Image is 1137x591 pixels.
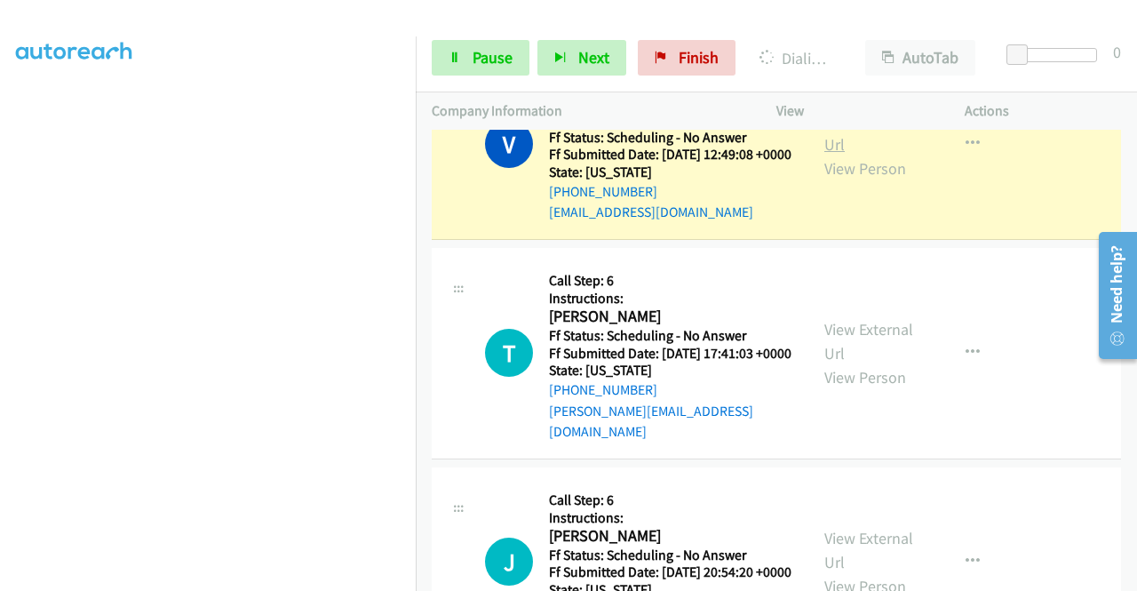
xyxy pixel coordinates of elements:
[549,345,792,363] h5: Ff Submitted Date: [DATE] 17:41:03 +0000
[549,403,753,441] a: [PERSON_NAME][EMAIL_ADDRESS][DOMAIN_NAME]
[473,47,513,68] span: Pause
[824,367,906,387] a: View Person
[965,100,1121,122] p: Actions
[549,272,792,290] h5: Call Step: 6
[485,538,533,586] div: The call is yet to be attempted
[432,100,744,122] p: Company Information
[679,47,719,68] span: Finish
[865,40,975,76] button: AutoTab
[824,110,913,155] a: View External Url
[549,164,791,181] h5: State: [US_STATE]
[485,538,533,586] h1: J
[549,204,753,220] a: [EMAIL_ADDRESS][DOMAIN_NAME]
[549,327,792,345] h5: Ff Status: Scheduling - No Answer
[1086,225,1137,366] iframe: Resource Center
[824,319,913,363] a: View External Url
[549,307,792,327] h2: [PERSON_NAME]
[776,100,933,122] p: View
[638,40,735,76] a: Finish
[485,329,533,377] h1: T
[485,120,533,168] h1: V
[549,183,657,200] a: [PHONE_NUMBER]
[549,509,791,527] h5: Instructions:
[549,146,791,164] h5: Ff Submitted Date: [DATE] 12:49:08 +0000
[549,526,791,547] h2: [PERSON_NAME]
[578,47,609,68] span: Next
[824,158,906,179] a: View Person
[1113,40,1121,64] div: 0
[549,290,792,307] h5: Instructions:
[432,40,529,76] a: Pause
[549,563,791,581] h5: Ff Submitted Date: [DATE] 20:54:20 +0000
[549,547,791,564] h5: Ff Status: Scheduling - No Answer
[759,46,833,70] p: Dialing [US_STATE][PERSON_NAME]
[485,329,533,377] div: The call is yet to be attempted
[537,40,626,76] button: Next
[549,362,792,379] h5: State: [US_STATE]
[549,129,791,147] h5: Ff Status: Scheduling - No Answer
[549,491,791,509] h5: Call Step: 6
[549,381,657,398] a: [PHONE_NUMBER]
[824,528,913,572] a: View External Url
